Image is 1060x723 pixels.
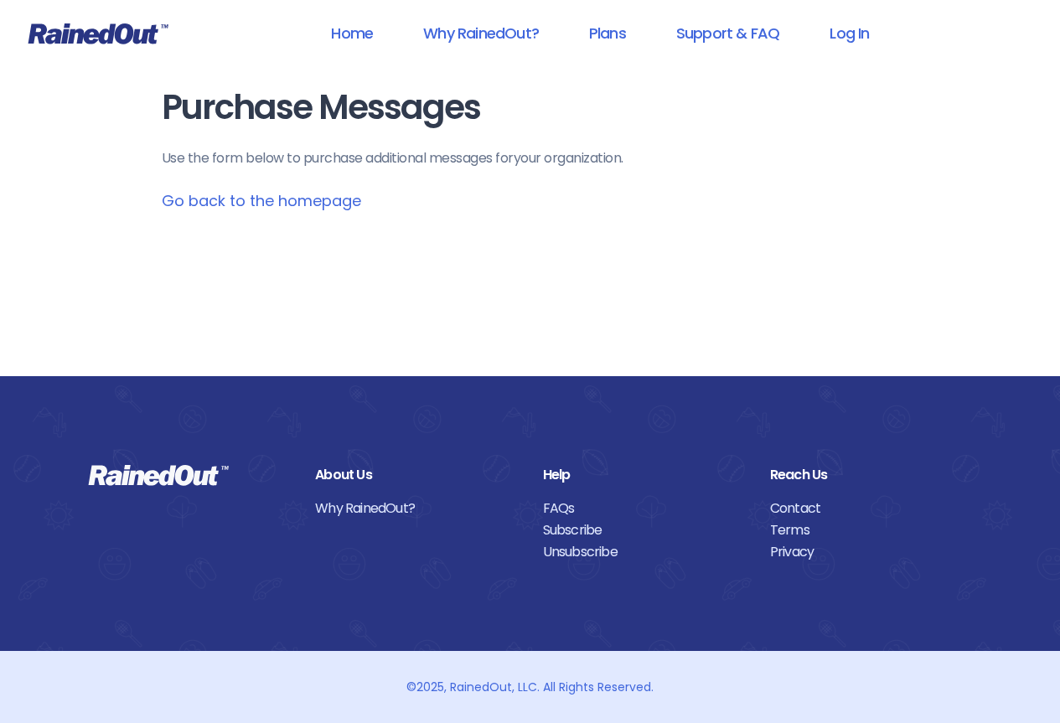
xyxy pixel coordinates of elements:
[543,519,745,541] a: Subscribe
[770,464,972,486] div: Reach Us
[770,498,972,519] a: Contact
[309,14,395,52] a: Home
[315,464,517,486] div: About Us
[401,14,561,52] a: Why RainedOut?
[808,14,891,52] a: Log In
[543,498,745,519] a: FAQs
[654,14,801,52] a: Support & FAQ
[543,464,745,486] div: Help
[567,14,648,52] a: Plans
[315,498,517,519] a: Why RainedOut?
[162,89,899,127] h1: Purchase Messages
[770,519,972,541] a: Terms
[770,541,972,563] a: Privacy
[543,541,745,563] a: Unsubscribe
[162,148,899,168] p: Use the form below to purchase additional messages for your organization .
[162,190,361,211] a: Go back to the homepage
